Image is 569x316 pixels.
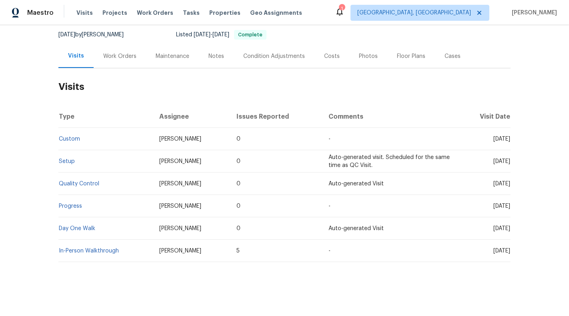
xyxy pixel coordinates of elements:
[58,30,133,40] div: by [PERSON_NAME]
[445,52,461,60] div: Cases
[59,181,99,187] a: Quality Control
[208,52,224,60] div: Notes
[236,248,240,254] span: 5
[509,9,557,17] span: [PERSON_NAME]
[359,52,378,60] div: Photos
[59,136,80,142] a: Custom
[230,105,322,128] th: Issues Reported
[59,248,119,254] a: In-Person Walkthrough
[159,159,201,164] span: [PERSON_NAME]
[324,52,340,60] div: Costs
[329,136,331,142] span: -
[153,105,230,128] th: Assignee
[323,105,458,128] th: Comments
[493,203,510,209] span: [DATE]
[458,105,511,128] th: Visit Date
[159,181,201,187] span: [PERSON_NAME]
[209,9,240,17] span: Properties
[156,52,189,60] div: Maintenance
[493,159,510,164] span: [DATE]
[236,181,240,187] span: 0
[58,32,75,38] span: [DATE]
[58,105,153,128] th: Type
[212,32,229,38] span: [DATE]
[493,226,510,231] span: [DATE]
[329,203,331,209] span: -
[183,10,200,16] span: Tasks
[59,226,95,231] a: Day One Walk
[235,32,266,37] span: Complete
[493,136,510,142] span: [DATE]
[357,9,471,17] span: [GEOGRAPHIC_DATA], [GEOGRAPHIC_DATA]
[59,159,75,164] a: Setup
[236,136,240,142] span: 0
[397,52,425,60] div: Floor Plans
[103,52,136,60] div: Work Orders
[329,248,331,254] span: -
[194,32,210,38] span: [DATE]
[137,9,173,17] span: Work Orders
[493,181,510,187] span: [DATE]
[236,159,240,164] span: 0
[27,9,54,17] span: Maestro
[159,226,201,231] span: [PERSON_NAME]
[329,226,384,231] span: Auto-generated Visit
[194,32,229,38] span: -
[58,68,511,105] h2: Visits
[493,248,510,254] span: [DATE]
[243,52,305,60] div: Condition Adjustments
[159,203,201,209] span: [PERSON_NAME]
[329,181,384,187] span: Auto-generated Visit
[159,136,201,142] span: [PERSON_NAME]
[236,203,240,209] span: 0
[102,9,127,17] span: Projects
[329,155,450,168] span: Auto-generated visit. Scheduled for the same time as QC Visit.
[59,203,82,209] a: Progress
[159,248,201,254] span: [PERSON_NAME]
[339,5,345,13] div: 1
[68,52,84,60] div: Visits
[76,9,93,17] span: Visits
[176,32,266,38] span: Listed
[250,9,302,17] span: Geo Assignments
[236,226,240,231] span: 0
